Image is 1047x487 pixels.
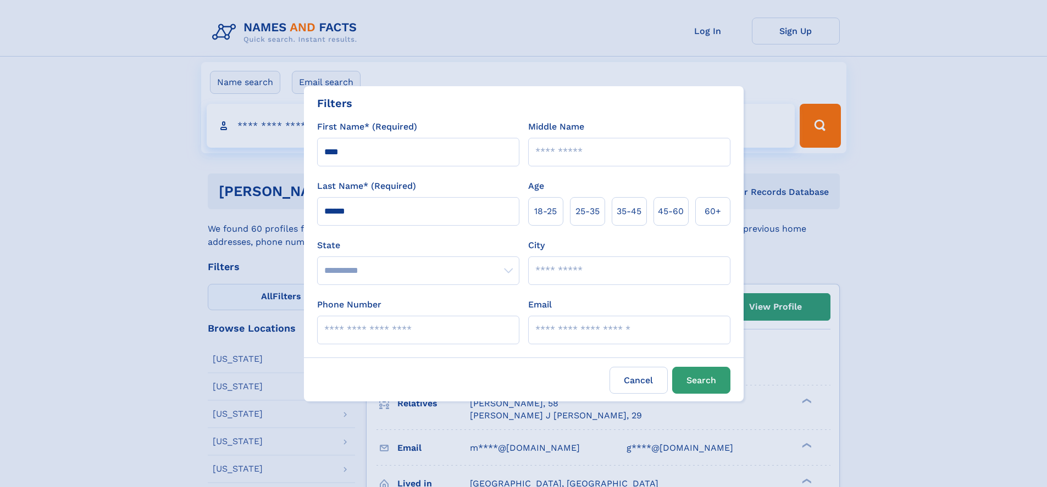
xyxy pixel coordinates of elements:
[528,239,545,252] label: City
[610,367,668,394] label: Cancel
[575,205,600,218] span: 25‑35
[317,298,381,311] label: Phone Number
[534,205,557,218] span: 18‑25
[658,205,684,218] span: 45‑60
[528,298,552,311] label: Email
[528,120,584,133] label: Middle Name
[617,205,641,218] span: 35‑45
[317,95,352,111] div: Filters
[317,180,416,193] label: Last Name* (Required)
[317,120,417,133] label: First Name* (Required)
[528,180,544,193] label: Age
[705,205,721,218] span: 60+
[672,367,730,394] button: Search
[317,239,519,252] label: State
